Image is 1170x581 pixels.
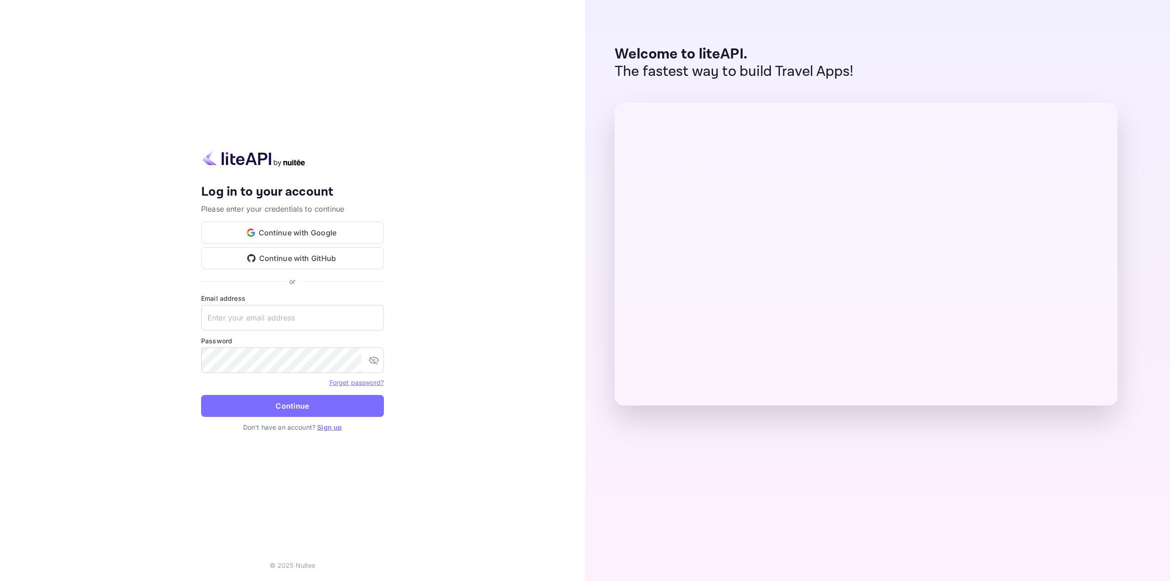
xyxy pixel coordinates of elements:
[615,103,1117,405] img: liteAPI Dashboard Preview
[330,378,384,386] a: Forget password?
[289,277,295,286] p: or
[365,351,383,369] button: toggle password visibility
[201,422,384,432] p: Don't have an account?
[201,293,384,303] label: Email address
[201,222,384,244] button: Continue with Google
[615,63,854,80] p: The fastest way to build Travel Apps!
[317,423,342,431] a: Sign up
[201,203,384,214] p: Please enter your credentials to continue
[201,184,384,200] h4: Log in to your account
[201,395,384,417] button: Continue
[201,247,384,269] button: Continue with GitHub
[201,305,384,330] input: Enter your email address
[270,560,316,570] p: © 2025 Nuitee
[330,378,384,387] a: Forget password?
[201,149,306,167] img: liteapi
[615,46,854,63] p: Welcome to liteAPI.
[201,336,384,346] label: Password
